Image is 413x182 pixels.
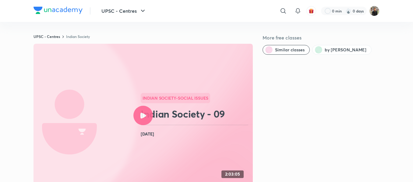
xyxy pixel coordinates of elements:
h4: 2:03:05 [225,172,240,177]
img: streak [345,8,351,14]
button: by Sahil Saini [312,45,372,55]
img: Yudhishthir [369,6,379,16]
a: Indian Society [66,34,90,39]
h5: More free classes [263,34,379,41]
a: UPSC - Centres [34,34,60,39]
h2: Indian Society - 09 [141,108,250,120]
a: Company Logo [34,7,83,15]
span: Similar classes [275,47,305,53]
img: avatar [309,8,314,14]
button: avatar [306,6,316,16]
h4: [DATE] [141,130,250,138]
button: UPSC - Centres [98,5,150,17]
img: Company Logo [34,7,83,14]
span: by Sahil Saini [325,47,366,53]
button: Similar classes [263,45,310,55]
